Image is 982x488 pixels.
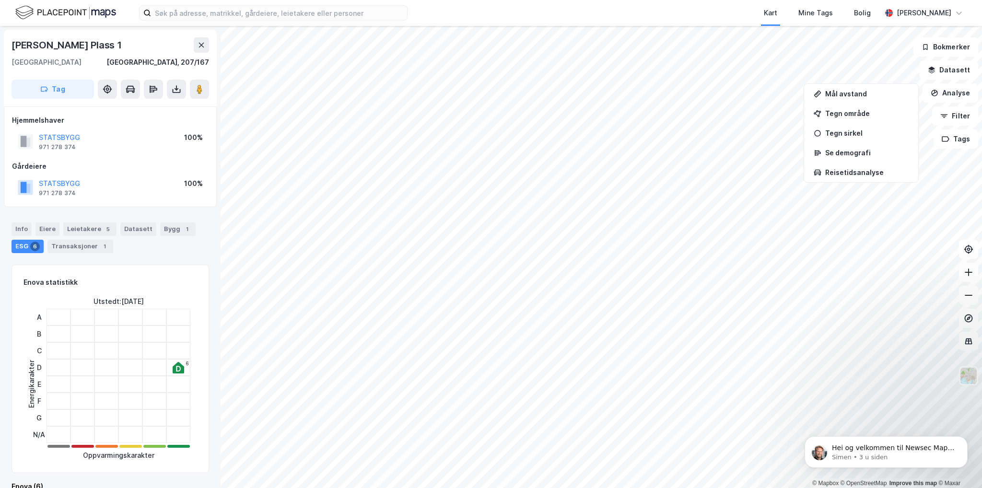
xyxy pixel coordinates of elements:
iframe: Intercom notifications melding [790,416,982,483]
img: logo.f888ab2527a4732fd821a326f86c7f29.svg [15,4,116,21]
div: D [33,359,45,376]
button: Analyse [923,83,978,103]
div: Leietakere [63,222,117,236]
div: F [33,393,45,409]
div: Info [12,222,32,236]
a: Mapbox [812,480,839,487]
div: Tegn område [825,109,909,117]
div: 5 [103,224,113,234]
div: Datasett [120,222,156,236]
div: 971 278 374 [39,143,76,151]
div: Kart [764,7,777,19]
div: ESG [12,240,44,253]
div: Bygg [160,222,196,236]
div: [PERSON_NAME] Plass 1 [12,37,124,53]
img: Z [959,367,978,385]
div: Mål avstand [825,90,909,98]
div: G [33,409,45,426]
div: 1 [182,224,192,234]
div: Bolig [854,7,871,19]
div: Oppvarmingskarakter [83,450,154,461]
div: Transaksjoner [47,240,113,253]
div: [PERSON_NAME] [897,7,951,19]
a: OpenStreetMap [841,480,887,487]
div: 100% [184,178,203,189]
div: Gårdeiere [12,161,209,172]
div: N/A [33,426,45,443]
div: [GEOGRAPHIC_DATA], 207/167 [106,57,209,68]
div: Tegn sirkel [825,129,909,137]
input: Søk på adresse, matrikkel, gårdeiere, leietakere eller personer [151,6,407,20]
div: Eiere [35,222,59,236]
div: Se demografi [825,149,909,157]
div: Hjemmelshaver [12,115,209,126]
div: 6 [186,360,189,366]
div: Reisetidsanalyse [825,168,909,176]
div: Mine Tags [798,7,833,19]
div: 971 278 374 [39,189,76,197]
button: Tags [934,129,978,149]
div: 1 [100,242,109,251]
div: B [33,325,45,342]
button: Datasett [920,60,978,80]
div: E [33,376,45,393]
button: Filter [932,106,978,126]
button: Bokmerker [913,37,978,57]
div: Utstedt : [DATE] [94,296,144,307]
div: Energikarakter [26,360,37,408]
div: Enova statistikk [23,277,78,288]
div: 6 [30,242,40,251]
div: A [33,309,45,325]
a: Improve this map [889,480,937,487]
div: C [33,342,45,359]
div: 100% [184,132,203,143]
button: Tag [12,80,94,99]
div: [GEOGRAPHIC_DATA] [12,57,82,68]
